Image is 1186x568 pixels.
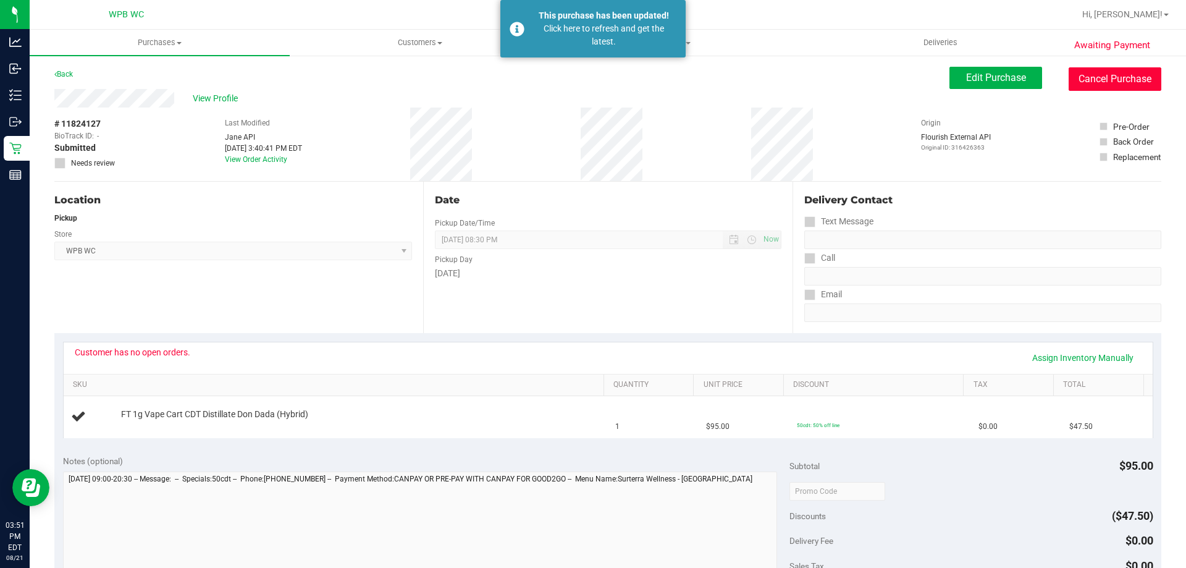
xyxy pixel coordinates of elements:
label: Call [804,249,835,267]
a: View Order Activity [225,155,287,164]
a: Deliveries [810,30,1070,56]
a: Discount [793,380,959,390]
iframe: Resource center [12,469,49,506]
span: Delivery Fee [789,536,833,546]
input: Format: (999) 999-9999 [804,267,1161,286]
span: Edit Purchase [966,72,1026,83]
label: Pickup Date/Time [435,218,495,229]
strong: Pickup [54,214,77,223]
div: Pre-Order [1113,121,1150,133]
span: Hi, [PERSON_NAME]! [1082,9,1163,19]
a: Back [54,70,73,78]
inline-svg: Retail [9,142,22,155]
div: Back Order [1113,135,1154,148]
a: Total [1063,380,1138,390]
p: 08/21 [6,553,24,562]
label: Origin [921,117,941,129]
p: Original ID: 316426363 [921,143,991,152]
div: This purchase has been updated! [531,9,676,22]
div: Location [54,193,412,208]
a: Assign Inventory Manually [1024,347,1142,368]
span: Awaiting Payment [1074,38,1150,53]
span: - [97,130,99,142]
p: 03:51 PM EDT [6,520,24,553]
span: ($47.50) [1112,509,1153,522]
button: Edit Purchase [949,67,1042,89]
div: Customer has no open orders. [75,347,190,357]
label: Email [804,286,842,303]
a: Purchases [30,30,290,56]
button: Cancel Purchase [1069,67,1161,91]
span: $0.00 [978,421,998,433]
input: Promo Code [789,482,885,501]
a: SKU [73,380,599,390]
span: $95.00 [1119,459,1153,472]
span: 50cdt: 50% off line [797,422,839,428]
span: # 11824127 [54,117,101,130]
inline-svg: Reports [9,169,22,181]
a: Tax [974,380,1049,390]
span: $0.00 [1125,534,1153,547]
span: Needs review [71,158,115,169]
span: FT 1g Vape Cart CDT Distillate Don Dada (Hybrid) [121,409,308,420]
span: Discounts [789,505,826,527]
div: Click here to refresh and get the latest. [531,22,676,48]
span: $95.00 [706,421,730,433]
div: [DATE] [435,267,781,280]
div: [DATE] 3:40:41 PM EDT [225,143,302,154]
div: Replacement [1113,151,1161,163]
input: Format: (999) 999-9999 [804,231,1161,249]
label: Last Modified [225,117,270,129]
inline-svg: Analytics [9,36,22,48]
a: Unit Price [704,380,779,390]
label: Store [54,229,72,240]
span: View Profile [193,92,242,105]
div: Delivery Contact [804,193,1161,208]
div: Jane API [225,132,302,143]
label: Text Message [804,213,873,231]
div: Flourish External API [921,132,991,152]
span: Submitted [54,142,96,155]
span: WPB WC [109,9,144,20]
a: Customers [290,30,550,56]
span: BioTrack ID: [54,130,94,142]
div: Date [435,193,781,208]
span: 1 [615,421,620,433]
span: Customers [290,37,549,48]
inline-svg: Inbound [9,62,22,75]
span: Subtotal [789,461,820,471]
inline-svg: Outbound [9,116,22,128]
span: Purchases [30,37,290,48]
span: Notes (optional) [63,456,123,466]
label: Pickup Day [435,254,473,265]
span: Deliveries [907,37,974,48]
inline-svg: Inventory [9,89,22,101]
span: $47.50 [1069,421,1093,433]
a: Quantity [613,380,689,390]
